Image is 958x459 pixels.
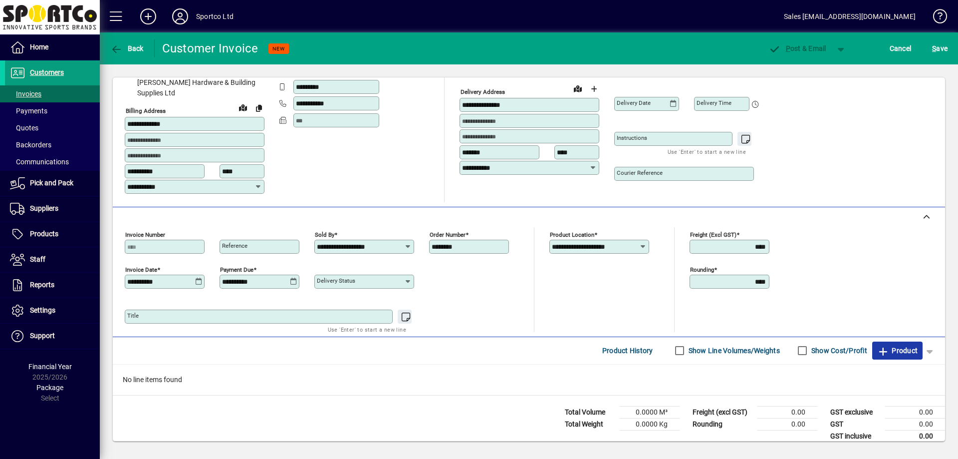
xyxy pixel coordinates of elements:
span: 2364 - Mitre 10 Mega Petone T/A [PERSON_NAME] Hardware & Building Supplies Ltd [125,67,264,98]
mat-label: Instructions [617,134,647,141]
button: Product History [598,342,657,360]
span: Support [30,332,55,340]
td: 0.0000 Kg [620,418,680,430]
mat-label: Delivery date [617,99,651,106]
button: Add [132,7,164,25]
span: Customers [30,68,64,76]
span: Cancel [890,40,912,56]
span: P [786,44,790,52]
div: Sales [EMAIL_ADDRESS][DOMAIN_NAME] [784,8,916,24]
mat-label: Product location [550,231,594,238]
mat-hint: Use 'Enter' to start a new line [328,324,406,335]
a: Invoices [5,85,100,102]
div: Sportco Ltd [196,8,234,24]
td: Total Weight [560,418,620,430]
a: Suppliers [5,196,100,221]
a: Knowledge Base [926,2,946,34]
span: Home [30,43,48,51]
mat-label: Delivery time [697,99,731,106]
mat-hint: Use 'Enter' to start a new line [668,146,746,157]
span: ave [932,40,948,56]
mat-label: Courier Reference [617,169,663,176]
a: View on map [235,99,251,115]
td: Freight (excl GST) [688,406,757,418]
span: Pick and Pack [30,179,73,187]
mat-label: Rounding [690,266,714,273]
mat-label: Order number [430,231,466,238]
a: Products [5,222,100,247]
span: Invoices [10,90,41,98]
td: Total Volume [560,406,620,418]
td: 0.0000 M³ [620,406,680,418]
span: Communications [10,158,69,166]
mat-label: Freight (excl GST) [690,231,736,238]
a: Quotes [5,119,100,136]
button: Save [930,39,950,57]
span: Quotes [10,124,38,132]
button: Back [108,39,146,57]
button: Copy to Delivery address [251,100,267,116]
td: 0.00 [885,430,945,443]
a: Support [5,324,100,349]
a: Staff [5,247,100,272]
button: Post & Email [763,39,831,57]
mat-label: Reference [222,242,247,249]
a: Reports [5,273,100,298]
mat-label: Delivery status [317,277,355,284]
span: S [932,44,936,52]
button: Choose address [586,81,602,97]
span: ost & Email [768,44,826,52]
label: Show Cost/Profit [809,346,867,356]
span: Package [36,384,63,392]
td: 0.00 [885,418,945,430]
td: GST exclusive [825,406,885,418]
span: Reports [30,281,54,289]
td: GST [825,418,885,430]
button: Cancel [887,39,914,57]
a: Settings [5,298,100,323]
span: Product History [602,343,653,359]
mat-label: Invoice number [125,231,165,238]
div: Customer Invoice [162,40,258,56]
a: Payments [5,102,100,119]
a: Communications [5,153,100,170]
a: View on map [570,80,586,96]
td: 0.00 [885,406,945,418]
a: Home [5,35,100,60]
label: Show Line Volumes/Weights [687,346,780,356]
mat-label: Title [127,312,139,319]
span: Staff [30,255,45,263]
span: Products [30,230,58,238]
span: Settings [30,306,55,314]
span: Financial Year [28,363,72,371]
mat-label: Sold by [315,231,334,238]
a: Pick and Pack [5,171,100,196]
a: Backorders [5,136,100,153]
td: 0.00 [757,406,817,418]
span: Product [877,343,918,359]
span: Suppliers [30,204,58,212]
span: Backorders [10,141,51,149]
mat-label: Invoice date [125,266,157,273]
button: Profile [164,7,196,25]
td: 0.00 [757,418,817,430]
span: Back [110,44,144,52]
app-page-header-button: Back [100,39,155,57]
td: Rounding [688,418,757,430]
div: No line items found [113,365,945,395]
span: NEW [272,45,285,52]
button: Product [872,342,923,360]
span: Payments [10,107,47,115]
mat-label: Payment due [220,266,253,273]
td: GST inclusive [825,430,885,443]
